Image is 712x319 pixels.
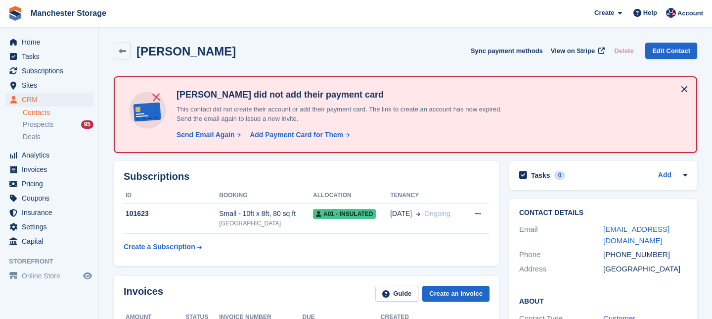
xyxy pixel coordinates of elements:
[603,249,687,261] div: [PHONE_NUMBER]
[136,45,236,58] h2: [PERSON_NAME]
[22,64,81,78] span: Subscriptions
[519,264,603,275] div: Address
[677,8,703,18] span: Account
[124,242,195,252] div: Create a Subscription
[23,108,93,117] a: Contacts
[82,270,93,282] a: Preview store
[658,170,671,181] a: Add
[22,220,81,234] span: Settings
[22,78,81,92] span: Sites
[27,5,110,21] a: Manchester Storage
[519,209,687,217] h2: Contact Details
[5,78,93,92] a: menu
[5,64,93,78] a: menu
[22,177,81,191] span: Pricing
[603,225,669,245] a: [EMAIL_ADDRESS][DOMAIN_NAME]
[22,50,81,63] span: Tasks
[246,130,351,140] a: Add Payment Card for Them
[5,93,93,106] a: menu
[124,188,219,204] th: ID
[519,249,603,261] div: Phone
[594,8,614,18] span: Create
[313,188,390,204] th: Allocation
[22,148,81,162] span: Analytics
[173,105,519,124] p: This contact did not create their account or add their payment card. The link to create an accoun...
[643,8,657,18] span: Help
[519,224,603,246] div: Email
[610,43,637,59] button: Delete
[22,93,81,106] span: CRM
[22,191,81,205] span: Coupons
[22,35,81,49] span: Home
[519,296,687,306] h2: About
[23,120,53,129] span: Prospects
[124,209,219,219] div: 101623
[547,43,607,59] a: View on Stripe
[554,171,566,180] div: 0
[5,220,93,234] a: menu
[375,286,419,302] a: Guide
[422,286,489,302] a: Create an Invoice
[424,210,450,217] span: Ongoing
[23,119,93,130] a: Prospects 95
[5,162,93,176] a: menu
[5,148,93,162] a: menu
[5,234,93,248] a: menu
[5,191,93,205] a: menu
[5,269,93,283] a: menu
[22,206,81,219] span: Insurance
[9,257,98,266] span: Storefront
[313,209,376,219] span: A01 - Insulated
[177,130,235,140] div: Send Email Again
[81,120,93,129] div: 95
[250,130,343,140] div: Add Payment Card for Them
[173,89,519,101] h4: [PERSON_NAME] did not add their payment card
[22,269,81,283] span: Online Store
[551,46,595,56] span: View on Stripe
[127,89,169,131] img: no-card-linked-e7822e413c904bf8b177c4d89f31251c4716f9871600ec3ca5bfc59e148c83f4.svg
[603,264,687,275] div: [GEOGRAPHIC_DATA]
[5,206,93,219] a: menu
[23,132,41,142] span: Deals
[22,162,81,176] span: Invoices
[390,209,412,219] span: [DATE]
[124,286,163,302] h2: Invoices
[124,171,489,182] h2: Subscriptions
[23,132,93,142] a: Deals
[645,43,697,59] a: Edit Contact
[390,188,464,204] th: Tenancy
[531,171,550,180] h2: Tasks
[471,43,543,59] button: Sync payment methods
[219,188,313,204] th: Booking
[5,35,93,49] a: menu
[8,6,23,21] img: stora-icon-8386f47178a22dfd0bd8f6a31ec36ba5ce8667c1dd55bd0f319d3a0aa187defe.svg
[5,50,93,63] a: menu
[22,234,81,248] span: Capital
[5,177,93,191] a: menu
[219,209,313,219] div: Small - 10ft x 8ft, 80 sq ft
[219,219,313,228] div: [GEOGRAPHIC_DATA]
[124,238,202,256] a: Create a Subscription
